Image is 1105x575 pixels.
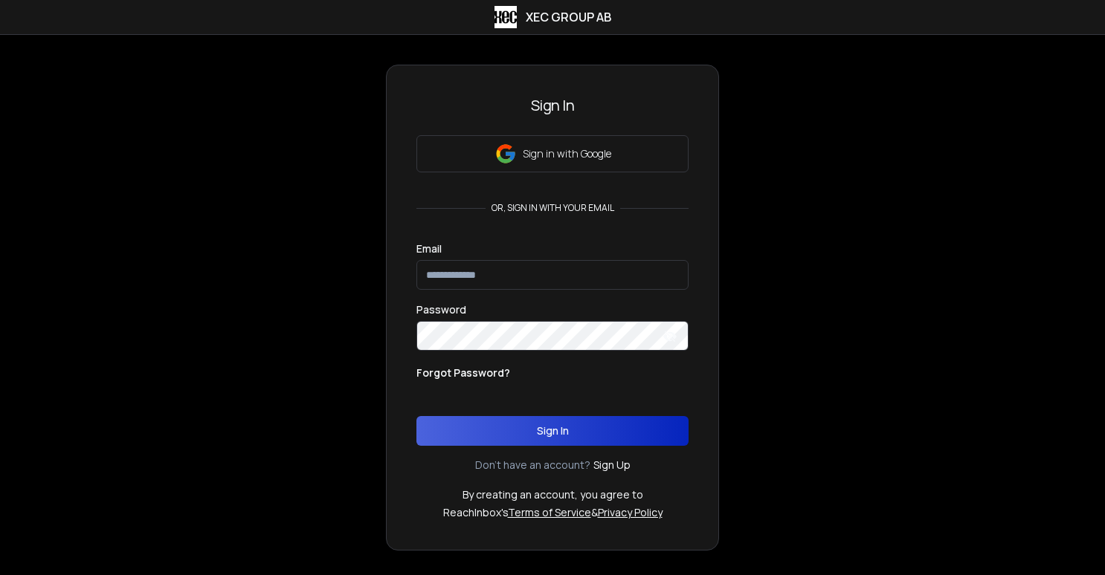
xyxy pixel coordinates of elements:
p: Don't have an account? [475,458,590,472]
p: Forgot Password? [416,366,510,380]
button: Sign in with Google [416,135,689,172]
p: Sign in with Google [523,146,611,161]
a: Terms of Service [508,505,591,519]
button: Sign In [416,416,689,446]
label: Password [416,305,466,315]
h1: XEC Group AB [526,8,611,26]
h3: Sign In [416,95,689,116]
a: Sign Up [593,458,631,472]
a: Privacy Policy [598,505,663,519]
p: or, sign in with your email [486,202,620,214]
p: ReachInbox's & [443,505,663,520]
label: Email [416,244,442,254]
img: logo [494,6,517,28]
p: By creating an account, you agree to [463,487,643,502]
